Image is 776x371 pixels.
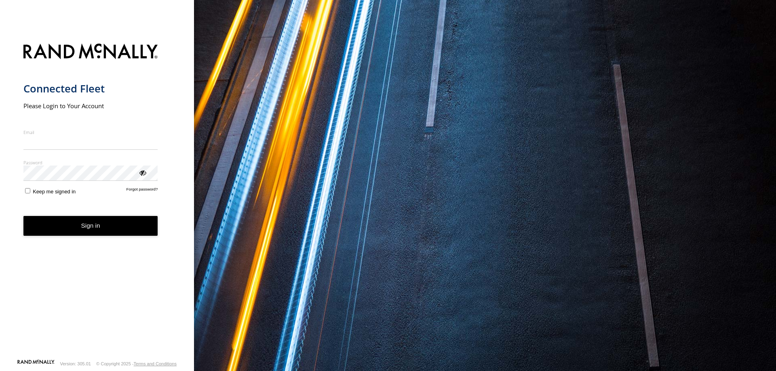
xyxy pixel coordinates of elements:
[23,39,171,359] form: main
[96,361,177,366] div: © Copyright 2025 -
[134,361,177,366] a: Terms and Conditions
[23,216,158,236] button: Sign in
[23,129,158,135] label: Email
[138,168,146,176] div: ViewPassword
[23,159,158,166] label: Password
[60,361,91,366] div: Version: 305.01
[23,102,158,110] h2: Please Login to Your Account
[17,360,55,368] a: Visit our Website
[25,188,30,193] input: Keep me signed in
[23,42,158,63] img: Rand McNally
[127,187,158,195] a: Forgot password?
[23,82,158,95] h1: Connected Fleet
[33,189,76,195] span: Keep me signed in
